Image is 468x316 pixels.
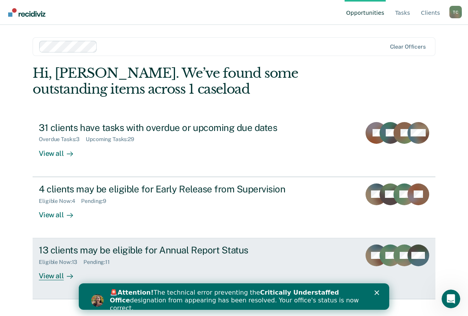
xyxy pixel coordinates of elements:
iframe: Intercom live chat banner [79,283,389,310]
div: Upcoming Tasks : 29 [86,136,140,143]
div: View all [39,265,82,281]
div: View all [39,143,82,158]
b: Attention! [39,5,75,13]
b: Critically Understaffed Office [31,5,260,21]
div: Overdue Tasks : 3 [39,136,86,143]
img: Recidiviz [8,8,45,17]
div: T C [449,6,462,18]
div: Hi, [PERSON_NAME]. We’ve found some outstanding items across 1 caseload [33,65,355,97]
a: 31 clients have tasks with overdue or upcoming due datesOverdue Tasks:3Upcoming Tasks:29View all [33,116,435,177]
div: View all [39,204,82,219]
div: Pending : 9 [81,198,113,204]
div: Eligible Now : 4 [39,198,81,204]
iframe: Intercom live chat [442,290,460,308]
div: Close [296,7,303,12]
a: 4 clients may be eligible for Early Release from SupervisionEligible Now:4Pending:9View all [33,177,435,238]
div: Clear officers [390,44,426,50]
a: 13 clients may be eligible for Annual Report StatusEligible Now:13Pending:11View all [33,238,435,299]
div: 4 clients may be eligible for Early Release from Supervision [39,183,311,195]
div: 31 clients have tasks with overdue or upcoming due dates [39,122,311,133]
button: Profile dropdown button [449,6,462,18]
div: Eligible Now : 13 [39,259,83,265]
div: 🚨 The technical error preventing the designation from appearing has been resolved. Your office's ... [31,5,286,29]
div: 13 clients may be eligible for Annual Report Status [39,244,311,256]
div: Pending : 11 [83,259,116,265]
